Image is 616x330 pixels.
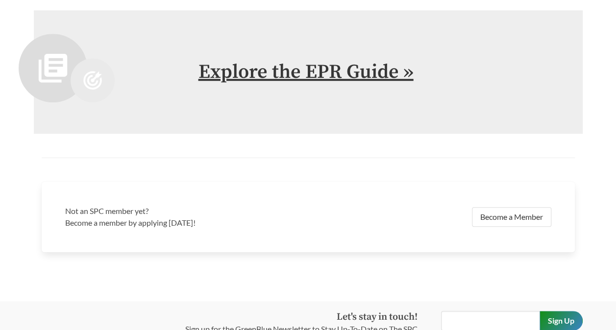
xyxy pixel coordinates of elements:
[65,217,302,229] p: Become a member by applying [DATE]!
[472,207,551,227] a: Become a Member
[337,311,418,323] strong: Let's stay in touch!
[65,205,302,217] h3: Not an SPC member yet?
[198,60,414,84] a: Explore the EPR Guide »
